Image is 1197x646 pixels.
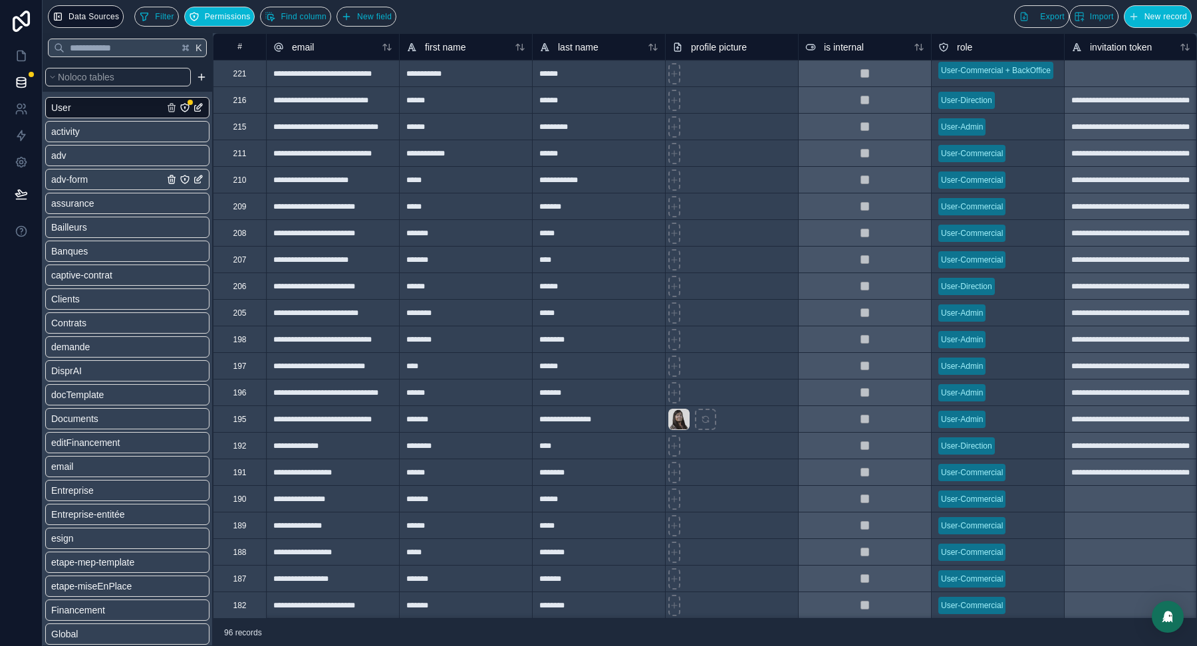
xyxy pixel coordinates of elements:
[233,414,246,425] div: 195
[1090,12,1114,22] span: Import
[233,467,246,478] div: 191
[51,603,105,617] span: Financement
[51,412,164,425] a: Documents
[233,201,246,212] div: 209
[51,292,80,306] span: Clients
[1124,5,1192,28] button: New record
[233,255,246,265] div: 207
[941,440,992,452] div: User-Direction
[357,12,392,22] span: New field
[51,460,164,473] a: email
[1090,41,1152,54] span: invitation token
[292,41,314,54] span: email
[184,7,261,27] a: Permissions
[48,5,124,28] button: Data Sources
[425,41,465,54] span: first name
[51,125,164,138] a: activity
[51,484,164,497] a: Entreprise
[51,580,132,593] span: etape-miseEnPlace
[1014,5,1069,28] button: Export
[45,288,209,310] div: Clients
[233,574,246,584] div: 187
[941,174,1003,186] div: User-Commercial
[51,197,94,210] span: assurance
[51,197,164,210] a: assurance
[43,62,212,645] div: scrollable content
[45,552,209,573] div: etape-mep-template
[134,7,178,27] button: Filter
[51,532,73,545] span: esign
[51,627,164,641] a: Global
[51,173,88,186] span: adv-form
[51,269,112,282] span: captive-contrat
[691,41,747,54] span: profile picture
[1069,5,1119,28] button: Import
[51,125,80,138] span: activity
[233,387,246,398] div: 196
[51,508,164,521] a: Entreprise-entitée
[941,227,1003,239] div: User-Commercial
[51,316,86,330] span: Contrats
[233,175,246,185] div: 210
[941,520,1003,532] div: User-Commercial
[941,254,1003,266] div: User-Commercial
[1119,5,1192,28] a: New record
[45,97,209,118] div: User
[45,193,209,214] div: assurance
[51,340,90,354] span: demande
[45,241,209,262] div: Banques
[51,245,164,258] a: Banques
[941,467,1003,479] div: User-Commercial
[233,361,246,372] div: 197
[155,12,174,22] span: Filter
[941,546,1003,558] div: User-Commercial
[941,121,983,133] div: User-Admin
[51,508,125,521] span: Entreprise-entitée
[45,336,209,358] div: demande
[51,101,71,114] span: User
[194,43,203,53] span: K
[51,388,164,401] a: docTemplate
[45,169,209,190] div: adv-form
[957,41,972,54] span: role
[51,627,78,641] span: Global
[941,413,983,425] div: User-Admin
[58,70,114,84] span: Noloco tables
[1152,601,1184,633] div: Open Intercom Messenger
[233,520,246,531] div: 189
[1040,12,1064,22] span: Export
[1144,12,1187,22] span: New record
[51,149,164,162] a: adv
[941,387,983,399] div: User-Admin
[45,528,209,549] div: esign
[51,556,164,569] a: etape-mep-template
[941,148,1003,160] div: User-Commercial
[45,384,209,405] div: docTemplate
[68,12,119,22] span: Data Sources
[941,64,1051,76] div: User-Commercial + BackOffice
[51,484,94,497] span: Entreprise
[45,599,209,621] div: Financement
[51,532,164,545] a: esign
[51,364,82,377] span: DisprAI
[233,95,246,106] div: 216
[941,280,992,292] div: User-Direction
[45,360,209,381] div: DisprAI
[941,493,1003,505] div: User-Commercial
[233,600,246,611] div: 182
[233,228,246,239] div: 208
[51,412,98,425] span: Documents
[941,360,983,372] div: User-Admin
[941,573,1003,585] div: User-Commercial
[941,94,992,106] div: User-Direction
[223,42,256,52] div: #
[51,292,164,306] a: Clients
[941,334,983,346] div: User-Admin
[233,148,246,159] div: 211
[51,436,164,449] a: editFinancement
[260,7,331,27] button: Find column
[51,101,164,114] a: User
[233,441,246,451] div: 192
[45,576,209,597] div: etape-miseEnPlace
[45,145,209,166] div: adv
